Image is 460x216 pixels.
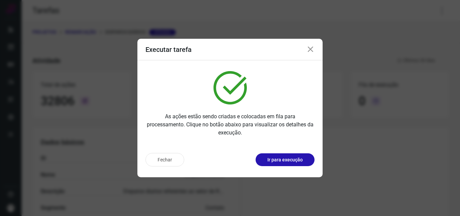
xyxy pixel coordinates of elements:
p: As ações estão sendo criadas e colocadas em fila para processamento. Clique no botão abaixo para ... [145,113,315,137]
h3: Executar tarefa [145,45,192,54]
button: Fechar [145,153,184,166]
p: Ir para execução [267,156,303,163]
img: verified.svg [213,71,247,104]
button: Ir para execução [256,153,315,166]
